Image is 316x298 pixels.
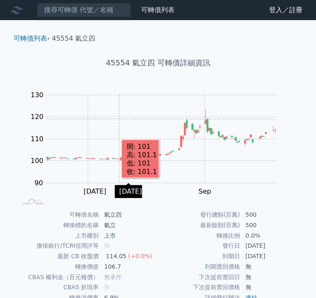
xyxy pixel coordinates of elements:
tspan: [DATE] [84,187,106,195]
tspan: 100 [31,157,44,165]
span: 無承作 [104,274,122,280]
td: 氣立四 [99,210,158,220]
input: 搜尋可轉債 代號／名稱 [37,3,131,17]
td: 發行總額(百萬) [158,210,240,220]
td: 擔保銀行/TCRI信用評等 [17,241,99,251]
td: 無 [240,262,299,272]
td: CBAS 權利金（百元報價） [17,272,99,282]
li: 45554 氣立四 [52,34,96,44]
td: 500 [240,210,299,220]
span: 無 [104,284,110,290]
div: 114.05 [104,251,128,261]
td: 上市櫃別 [17,231,99,241]
td: 無 [240,282,299,293]
td: 下次提前賣回價格 [158,282,240,293]
td: 可轉債名稱 [17,210,99,220]
span: 無 [104,242,110,249]
tspan: 90 [34,179,43,187]
h1: 45554 氣立四 可轉債詳細資訊 [7,57,309,69]
td: 上市 [99,231,158,241]
td: 轉換比例 [158,231,240,241]
td: 轉換標的名稱 [17,220,99,231]
td: 轉換價值 [17,262,99,272]
td: 500 [240,220,299,231]
g: Chart [26,91,289,212]
span: (+0.0%) [128,253,152,259]
td: [DATE] [240,241,299,251]
tspan: Sep [198,187,211,195]
td: 下次提前賣回日 [158,272,240,282]
tspan: 110 [31,135,44,143]
tspan: 120 [31,113,44,121]
td: 最新餘額(百萬) [158,220,240,231]
td: 發行日 [158,241,240,251]
a: 可轉債列表 [13,34,47,42]
td: 0.0% [240,231,299,241]
td: 最新 CB 收盤價 [17,251,99,262]
td: 無 [240,272,299,282]
tspan: 130 [31,91,44,99]
a: 登入／註冊 [262,3,309,17]
td: CBAS 折現率 [17,282,99,293]
td: 106.7 [99,262,158,272]
a: 可轉債列表 [141,6,175,14]
td: 氣立 [99,220,158,231]
li: › [13,34,50,44]
td: 到期日 [158,251,240,262]
td: [DATE] [240,251,299,262]
td: 到期賣回價格 [158,262,240,272]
